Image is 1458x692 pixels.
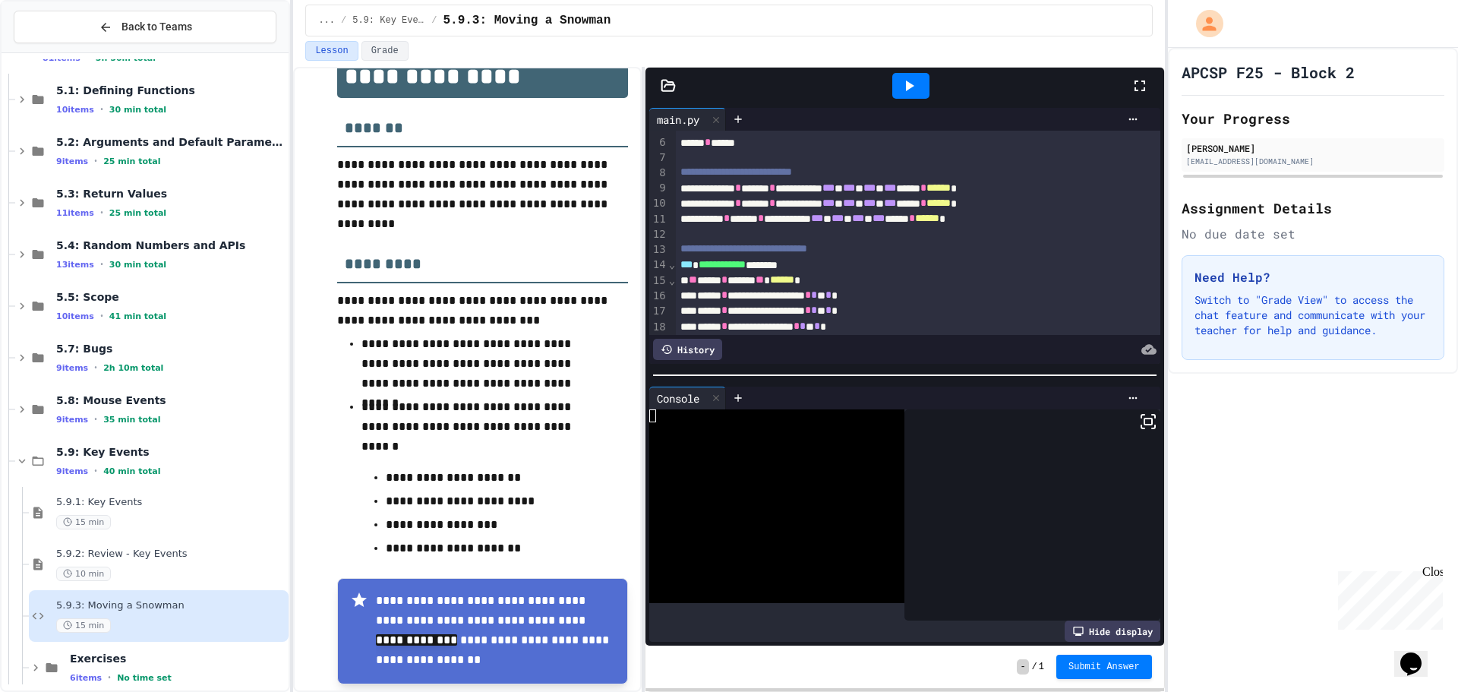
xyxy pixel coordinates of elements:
[649,108,726,131] div: main.py
[668,274,676,286] span: Fold line
[318,14,335,27] span: ...
[56,342,286,355] span: 5.7: Bugs
[649,304,668,319] div: 17
[649,273,668,289] div: 15
[649,390,707,406] div: Console
[103,466,160,476] span: 40 min total
[649,258,668,273] div: 14
[56,105,94,115] span: 10 items
[649,212,668,227] div: 11
[1182,108,1444,129] h2: Your Progress
[649,227,668,242] div: 12
[649,166,668,181] div: 8
[109,311,166,321] span: 41 min total
[352,14,425,27] span: 5.9: Key Events
[1180,6,1227,41] div: My Account
[653,339,722,360] div: History
[56,84,286,97] span: 5.1: Defining Functions
[56,208,94,218] span: 11 items
[56,599,286,612] span: 5.9.3: Moving a Snowman
[649,181,668,196] div: 9
[1032,661,1037,673] span: /
[431,14,437,27] span: /
[361,41,409,61] button: Grade
[56,548,286,561] span: 5.9.2: Review - Key Events
[341,14,346,27] span: /
[100,207,103,219] span: •
[1394,631,1443,677] iframe: chat widget
[100,103,103,115] span: •
[109,208,166,218] span: 25 min total
[56,496,286,509] span: 5.9.1: Key Events
[56,260,94,270] span: 13 items
[6,6,105,96] div: Chat with us now!Close
[649,320,668,335] div: 18
[443,11,611,30] span: 5.9.3: Moving a Snowman
[56,466,88,476] span: 9 items
[1017,659,1028,675] span: -
[70,652,286,665] span: Exercises
[56,567,111,581] span: 10 min
[108,671,111,684] span: •
[103,415,160,425] span: 35 min total
[1182,225,1444,243] div: No due date set
[1039,661,1044,673] span: 1
[117,673,172,683] span: No time set
[668,258,676,270] span: Fold line
[649,242,668,258] div: 13
[1186,141,1440,155] div: [PERSON_NAME]
[70,673,102,683] span: 6 items
[56,445,286,459] span: 5.9: Key Events
[1332,565,1443,630] iframe: chat widget
[94,155,97,167] span: •
[649,135,668,150] div: 6
[56,415,88,425] span: 9 items
[1194,268,1431,286] h3: Need Help?
[109,260,166,270] span: 30 min total
[1182,62,1355,83] h1: APCSP F25 - Block 2
[305,41,358,61] button: Lesson
[56,156,88,166] span: 9 items
[56,618,111,633] span: 15 min
[56,290,286,304] span: 5.5: Scope
[649,289,668,304] div: 16
[121,19,192,35] span: Back to Teams
[56,135,286,149] span: 5.2: Arguments and Default Parameters
[94,465,97,477] span: •
[649,150,668,166] div: 7
[103,156,160,166] span: 25 min total
[103,363,163,373] span: 2h 10m total
[1065,621,1160,642] div: Hide display
[1068,661,1140,673] span: Submit Answer
[1194,292,1431,338] p: Switch to "Grade View" to access the chat feature and communicate with your teacher for help and ...
[56,311,94,321] span: 10 items
[94,413,97,425] span: •
[649,112,707,128] div: main.py
[56,363,88,373] span: 9 items
[56,515,111,529] span: 15 min
[1182,197,1444,219] h2: Assignment Details
[1056,655,1152,679] button: Submit Answer
[56,393,286,407] span: 5.8: Mouse Events
[100,258,103,270] span: •
[56,187,286,201] span: 5.3: Return Values
[649,387,726,409] div: Console
[94,362,97,374] span: •
[1186,156,1440,167] div: [EMAIL_ADDRESS][DOMAIN_NAME]
[14,11,276,43] button: Back to Teams
[100,310,103,322] span: •
[56,239,286,252] span: 5.4: Random Numbers and APIs
[649,196,668,211] div: 10
[109,105,166,115] span: 30 min total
